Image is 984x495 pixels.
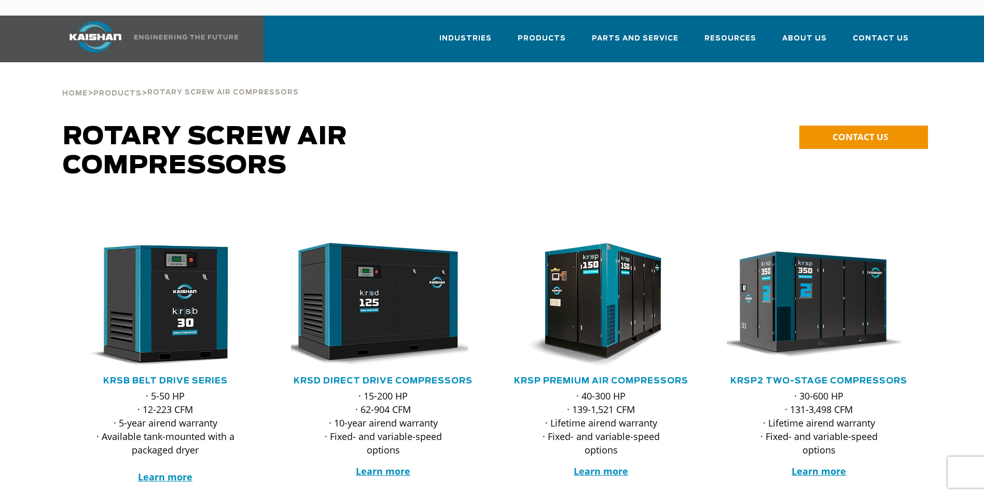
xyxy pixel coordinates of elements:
img: kaishan logo [57,21,134,52]
span: Products [93,90,142,97]
img: krsd125 [283,243,468,367]
div: krsp350 [727,243,911,367]
a: Industries [439,25,492,60]
a: Kaishan USA [57,16,240,62]
a: KRSP Premium Air Compressors [514,377,688,385]
a: CONTACT US [799,126,928,149]
span: CONTACT US [833,131,888,143]
a: Learn more [792,465,846,477]
span: Contact Us [853,33,909,45]
a: KRSB Belt Drive Series [103,377,228,385]
div: krsp150 [509,243,694,367]
span: Resources [704,33,756,45]
div: krsb30 [73,243,258,367]
span: Parts and Service [592,33,678,45]
div: > > [62,62,299,102]
a: Parts and Service [592,25,678,60]
a: Learn more [574,465,628,477]
span: Home [62,90,88,97]
span: Rotary Screw Air Compressors [63,125,348,178]
img: krsp150 [501,243,686,367]
p: · 15-200 HP · 62-904 CFM · 10-year airend warranty · Fixed- and variable-speed options [312,389,455,457]
span: Rotary Screw Air Compressors [147,89,299,96]
img: Engineering the future [134,35,238,39]
a: Learn more [138,471,192,483]
a: Home [62,88,88,98]
a: KRSD Direct Drive Compressors [294,377,473,385]
a: Products [518,25,566,60]
span: Industries [439,33,492,45]
a: About Us [782,25,827,60]
span: Products [518,33,566,45]
img: krsb30 [65,243,250,367]
span: About Us [782,33,827,45]
p: · 40-300 HP · 139-1,521 CFM · Lifetime airend warranty · Fixed- and variable-speed options [530,389,673,457]
div: krsd125 [291,243,476,367]
a: Products [93,88,142,98]
p: · 30-600 HP · 131-3,498 CFM · Lifetime airend warranty · Fixed- and variable-speed options [747,389,891,457]
a: Learn more [356,465,410,477]
a: Resources [704,25,756,60]
a: KRSP2 Two-Stage Compressors [730,377,907,385]
p: · 5-50 HP · 12-223 CFM · 5-year airend warranty · Available tank-mounted with a packaged dryer [94,389,237,484]
a: Contact Us [853,25,909,60]
img: krsp350 [719,243,904,367]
